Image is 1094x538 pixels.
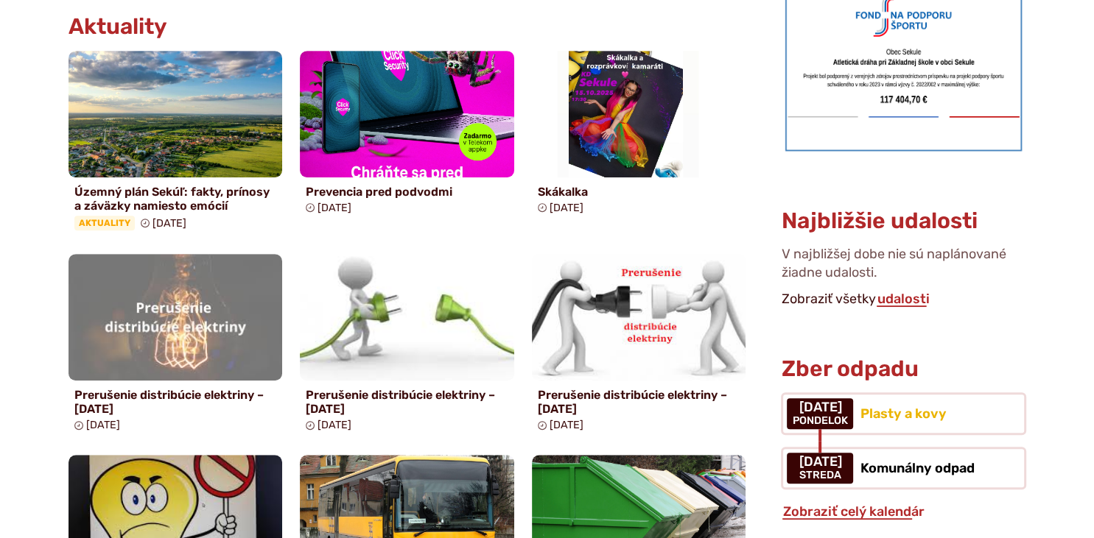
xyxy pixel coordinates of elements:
[860,460,974,476] span: Komunálny odpad
[550,202,583,214] span: [DATE]
[86,419,120,431] span: [DATE]
[550,419,583,431] span: [DATE]
[781,357,1025,381] h3: Zber odpadu
[781,209,977,233] h3: Najbližšie udalosti
[860,406,946,422] span: Plasty a kovy
[793,400,848,415] span: [DATE]
[532,254,746,437] a: Prerušenie distribúcie elektriny – [DATE] [DATE]
[538,185,740,199] h4: Skákalka
[781,503,925,520] a: Zobraziť celý kalendár
[300,254,514,437] a: Prerušenie distribúcie elektriny – [DATE] [DATE]
[799,455,841,470] span: [DATE]
[318,419,351,431] span: [DATE]
[875,291,930,307] a: Zobraziť všetky udalosti
[781,392,1025,435] a: Plasty a kovy [DATE] pondelok
[318,202,351,214] span: [DATE]
[781,245,1025,288] p: V najbližšej dobe nie sú naplánované žiadne udalosti.
[781,447,1025,489] a: Komunálny odpad [DATE] streda
[306,388,508,416] h4: Prerušenie distribúcie elektriny – [DATE]
[74,388,277,416] h4: Prerušenie distribúcie elektriny – [DATE]
[152,217,186,230] span: [DATE]
[799,470,841,481] span: streda
[793,415,848,427] span: pondelok
[538,388,740,416] h4: Prerušenie distribúcie elektriny – [DATE]
[69,51,283,236] a: Územný plán Sekúľ: fakty, prínosy a záväzky namiesto emócií Aktuality [DATE]
[300,51,514,220] a: Prevencia pred podvodmi [DATE]
[532,51,746,220] a: Skákalka [DATE]
[74,216,135,230] span: Aktuality
[306,185,508,199] h4: Prevencia pred podvodmi
[69,15,167,39] h3: Aktuality
[74,185,277,213] h4: Územný plán Sekúľ: fakty, prínosy a záväzky namiesto emócií
[69,254,283,437] a: Prerušenie distribúcie elektriny – [DATE] [DATE]
[781,289,1025,311] p: Zobraziť všetky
